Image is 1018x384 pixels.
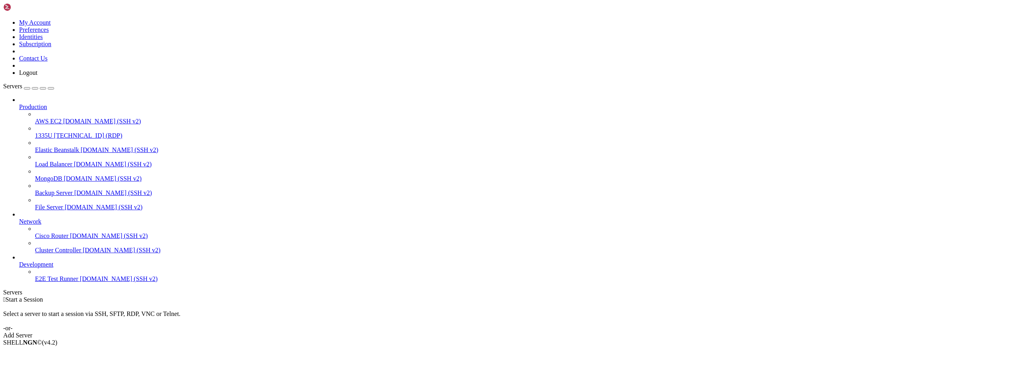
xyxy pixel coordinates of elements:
a: File Server [DOMAIN_NAME] (SSH v2) [35,204,1015,211]
span: Start a Session [6,296,43,303]
span: E2E Test Runner [35,275,78,282]
li: File Server [DOMAIN_NAME] (SSH v2) [35,197,1015,211]
span:  [3,296,6,303]
span: [DOMAIN_NAME] (SSH v2) [81,146,159,153]
span: [DOMAIN_NAME] (SSH v2) [70,232,148,239]
span: Cluster Controller [35,247,81,253]
a: Backup Server [DOMAIN_NAME] (SSH v2) [35,189,1015,197]
a: Identities [19,33,43,40]
a: AWS EC2 [DOMAIN_NAME] (SSH v2) [35,118,1015,125]
span: [DOMAIN_NAME] (SSH v2) [63,118,141,125]
span: [DOMAIN_NAME] (SSH v2) [83,247,161,253]
div: Servers [3,289,1015,296]
span: Development [19,261,53,268]
span: [DOMAIN_NAME] (SSH v2) [65,204,143,211]
span: Servers [3,83,22,90]
li: AWS EC2 [DOMAIN_NAME] (SSH v2) [35,111,1015,125]
li: E2E Test Runner [DOMAIN_NAME] (SSH v2) [35,268,1015,283]
div: Add Server [3,332,1015,339]
a: MongoDB [DOMAIN_NAME] (SSH v2) [35,175,1015,182]
span: MongoDB [35,175,62,182]
span: 4.2.0 [42,339,58,346]
a: My Account [19,19,51,26]
span: Backup Server [35,189,73,196]
div: Select a server to start a session via SSH, SFTP, RDP, VNC or Telnet. -or- [3,303,1015,332]
li: Network [19,211,1015,254]
span: Cisco Router [35,232,68,239]
a: E2E Test Runner [DOMAIN_NAME] (SSH v2) [35,275,1015,283]
li: MongoDB [DOMAIN_NAME] (SSH v2) [35,168,1015,182]
a: Preferences [19,26,49,33]
a: Cluster Controller [DOMAIN_NAME] (SSH v2) [35,247,1015,254]
a: Logout [19,69,37,76]
a: Development [19,261,1015,268]
a: Load Balancer [DOMAIN_NAME] (SSH v2) [35,161,1015,168]
li: Elastic Beanstalk [DOMAIN_NAME] (SSH v2) [35,139,1015,154]
img: Shellngn [3,3,49,11]
a: Contact Us [19,55,48,62]
a: Production [19,103,1015,111]
span: [DOMAIN_NAME] (SSH v2) [74,161,152,168]
span: [TECHNICAL_ID] (RDP) [54,132,122,139]
li: Production [19,96,1015,211]
span: SHELL © [3,339,57,346]
span: Load Balancer [35,161,72,168]
span: Production [19,103,47,110]
b: NGN [23,339,37,346]
li: 1335U [TECHNICAL_ID] (RDP) [35,125,1015,139]
span: Network [19,218,41,225]
span: 1335U [35,132,52,139]
span: File Server [35,204,63,211]
span: [DOMAIN_NAME] (SSH v2) [74,189,152,196]
li: Cisco Router [DOMAIN_NAME] (SSH v2) [35,225,1015,240]
span: [DOMAIN_NAME] (SSH v2) [80,275,158,282]
li: Backup Server [DOMAIN_NAME] (SSH v2) [35,182,1015,197]
li: Cluster Controller [DOMAIN_NAME] (SSH v2) [35,240,1015,254]
span: Elastic Beanstalk [35,146,79,153]
li: Load Balancer [DOMAIN_NAME] (SSH v2) [35,154,1015,168]
a: Network [19,218,1015,225]
li: Development [19,254,1015,283]
span: AWS EC2 [35,118,62,125]
a: Servers [3,83,54,90]
a: Cisco Router [DOMAIN_NAME] (SSH v2) [35,232,1015,240]
a: Elastic Beanstalk [DOMAIN_NAME] (SSH v2) [35,146,1015,154]
a: Subscription [19,41,51,47]
a: 1335U [TECHNICAL_ID] (RDP) [35,132,1015,139]
span: [DOMAIN_NAME] (SSH v2) [64,175,142,182]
